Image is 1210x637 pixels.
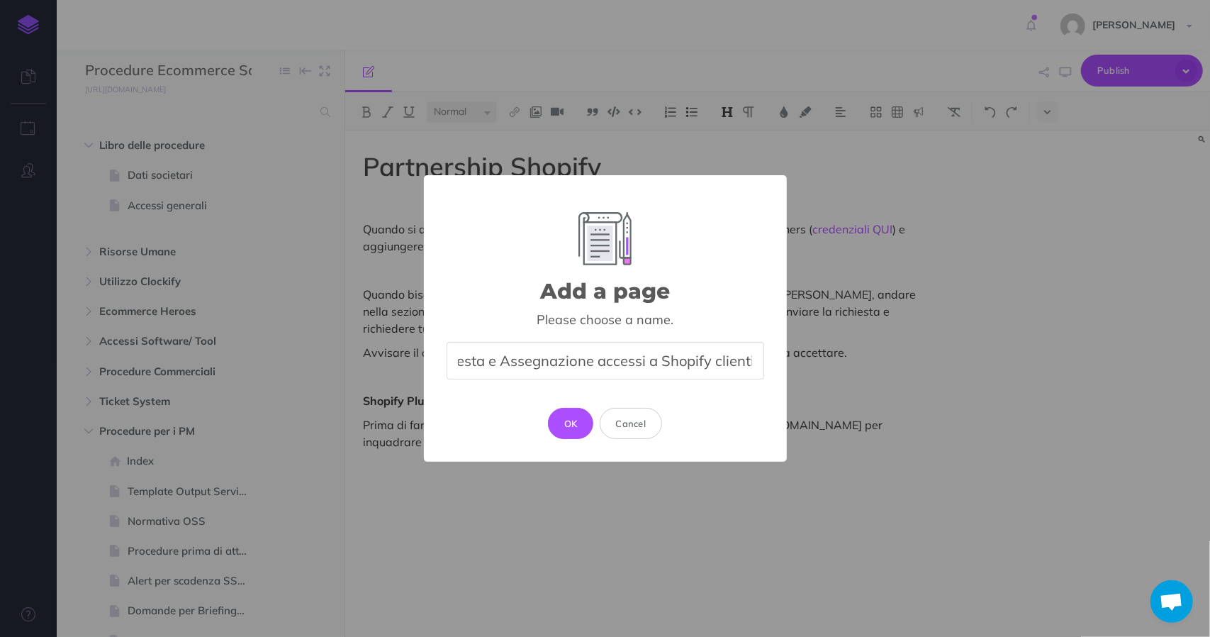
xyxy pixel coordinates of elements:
[600,408,663,439] button: Cancel
[447,311,764,328] div: Please choose a name.
[540,279,670,303] h2: Add a page
[548,408,594,439] button: OK
[578,212,632,265] img: Add Element Image
[1150,580,1193,623] a: Aprire la chat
